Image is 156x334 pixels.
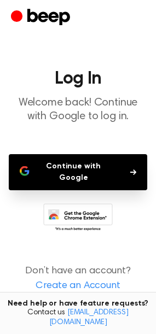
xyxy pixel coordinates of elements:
button: Continue with Google [9,154,147,190]
span: Contact us [7,308,149,327]
a: Create an Account [11,279,145,294]
p: Welcome back! Continue with Google to log in. [9,96,147,124]
h1: Log In [9,70,147,87]
a: [EMAIL_ADDRESS][DOMAIN_NAME] [49,309,129,326]
a: Beep [11,7,73,28]
p: Don’t have an account? [9,264,147,294]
